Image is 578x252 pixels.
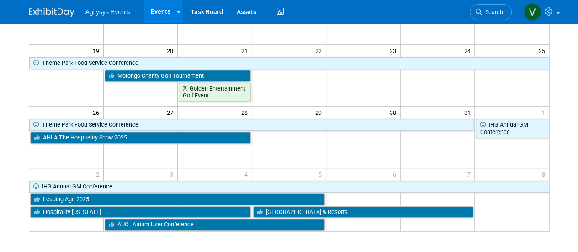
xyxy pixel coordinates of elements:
[524,3,541,21] img: Vaitiare Munoz
[463,45,474,56] span: 24
[92,107,103,118] span: 26
[314,45,326,56] span: 22
[476,119,549,138] a: IHG Annual GM Conference
[92,45,103,56] span: 19
[29,57,549,69] a: Theme Park Food Service Conference
[169,168,177,180] span: 3
[318,168,326,180] span: 5
[389,107,400,118] span: 30
[95,168,103,180] span: 2
[105,219,325,231] a: AUC - Atrium User Conference
[244,168,252,180] span: 4
[392,168,400,180] span: 6
[179,83,251,102] a: Golden Entertainment Golf Event
[85,8,130,16] span: Agilysys Events
[29,119,474,131] a: Theme Park Food Service Conference
[166,107,177,118] span: 27
[541,107,549,118] span: 1
[105,70,251,82] a: Morongo Charity Golf Tournament
[463,107,474,118] span: 31
[314,107,326,118] span: 29
[253,206,474,218] a: [GEOGRAPHIC_DATA] & Resorts
[30,206,251,218] a: Hospitality [US_STATE]
[240,45,252,56] span: 21
[29,8,74,17] img: ExhibitDay
[29,181,549,193] a: IHG Annual GM Conference
[30,193,325,205] a: Leading Age 2025
[389,45,400,56] span: 23
[482,9,503,16] span: Search
[30,132,251,144] a: AHLA The Hospitality Show 2025
[470,4,512,20] a: Search
[541,168,549,180] span: 8
[240,107,252,118] span: 28
[538,45,549,56] span: 25
[166,45,177,56] span: 20
[466,168,474,180] span: 7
